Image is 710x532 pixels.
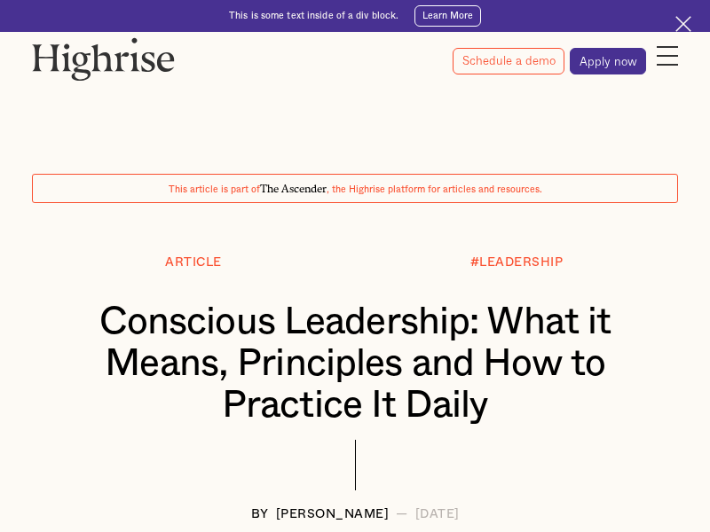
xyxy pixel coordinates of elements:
[59,301,651,426] h1: Conscious Leadership: What it Means, Principles and How to Practice It Daily
[32,37,175,81] img: Highrise logo
[570,48,646,74] a: Apply now
[327,185,542,194] span: , the Highrise platform for articles and resources.
[169,185,260,194] span: This article is part of
[453,48,564,74] a: Schedule a demo
[675,16,691,32] img: Cross icon
[229,10,398,22] div: This is some text inside of a div block.
[470,256,564,270] div: #LEADERSHIP
[276,508,390,521] div: [PERSON_NAME]
[165,256,222,270] div: Article
[260,180,327,192] span: The Ascender
[396,508,408,521] div: —
[414,5,481,27] a: Learn More
[415,508,460,521] div: [DATE]
[251,508,269,521] div: BY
